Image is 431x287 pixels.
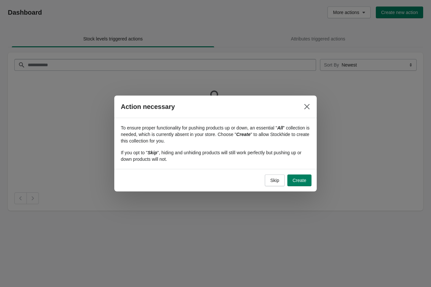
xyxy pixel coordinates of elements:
[148,150,157,155] i: Skip
[270,178,279,183] span: Skip
[121,149,310,162] p: If you opt to " ", hiding and unhiding products will still work perfectly but pushing up or down ...
[301,101,313,113] button: Close
[293,178,306,183] span: Create
[121,125,310,144] p: To ensure proper functionality for pushing products up or down, an essential " " collection is ne...
[121,103,175,111] h3: Action necessary
[287,174,311,186] button: Create
[277,125,283,130] i: All
[236,132,251,137] i: Create
[265,174,285,186] button: Skip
